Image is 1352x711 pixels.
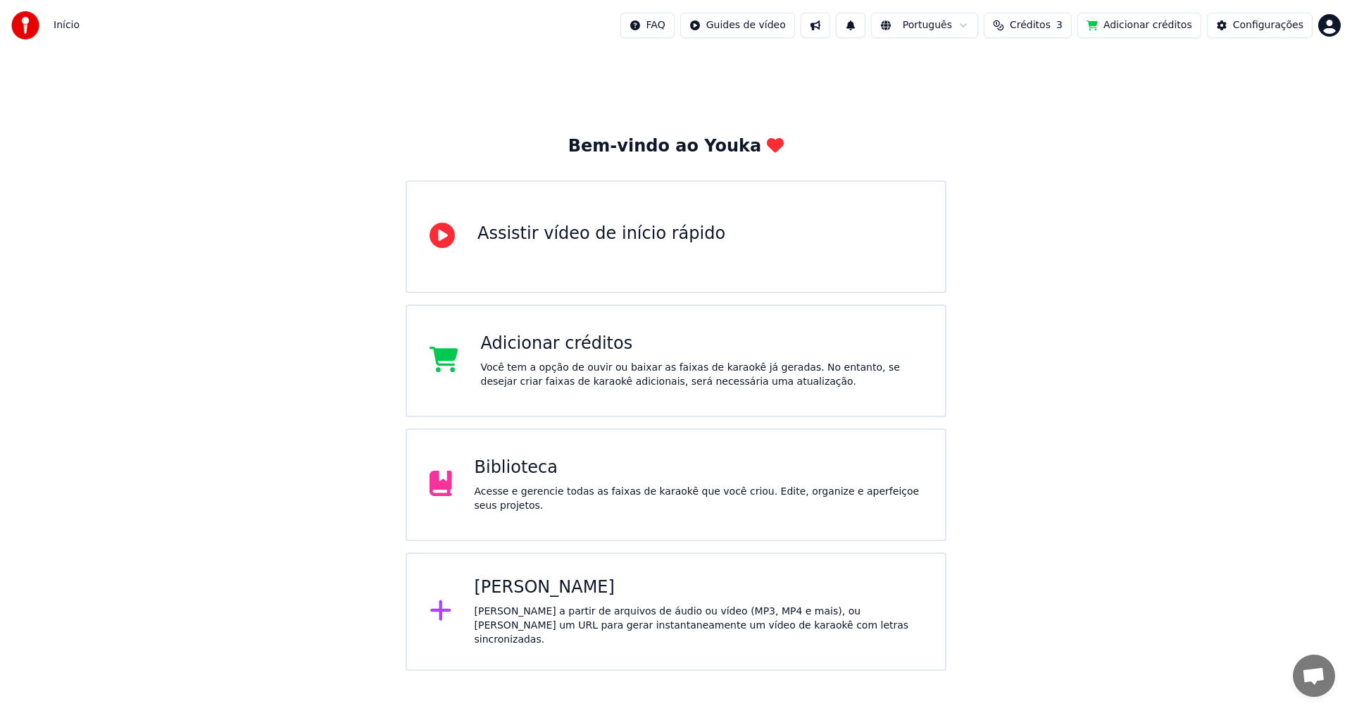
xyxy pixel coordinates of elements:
[475,605,923,647] div: [PERSON_NAME] a partir de arquivos de áudio ou vídeo (MP3, MP4 e mais), ou [PERSON_NAME] um URL p...
[11,11,39,39] img: youka
[1077,13,1201,38] button: Adicionar créditos
[54,18,80,32] span: Início
[620,13,675,38] button: FAQ
[475,576,923,599] div: [PERSON_NAME]
[481,333,923,355] div: Adicionar créditos
[54,18,80,32] nav: breadcrumb
[680,13,795,38] button: Guides de vídeo
[1056,18,1063,32] span: 3
[481,361,923,389] div: Você tem a opção de ouvir ou baixar as faixas de karaokê já geradas. No entanto, se desejar criar...
[1010,18,1051,32] span: Créditos
[568,135,784,158] div: Bem-vindo ao Youka
[984,13,1072,38] button: Créditos3
[475,485,923,513] div: Acesse e gerencie todas as faixas de karaokê que você criou. Edite, organize e aperfeiçoe seus pr...
[1293,655,1335,697] div: Bate-papo aberto
[1233,18,1303,32] div: Configurações
[1207,13,1313,38] button: Configurações
[477,223,725,245] div: Assistir vídeo de início rápido
[475,457,923,479] div: Biblioteca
